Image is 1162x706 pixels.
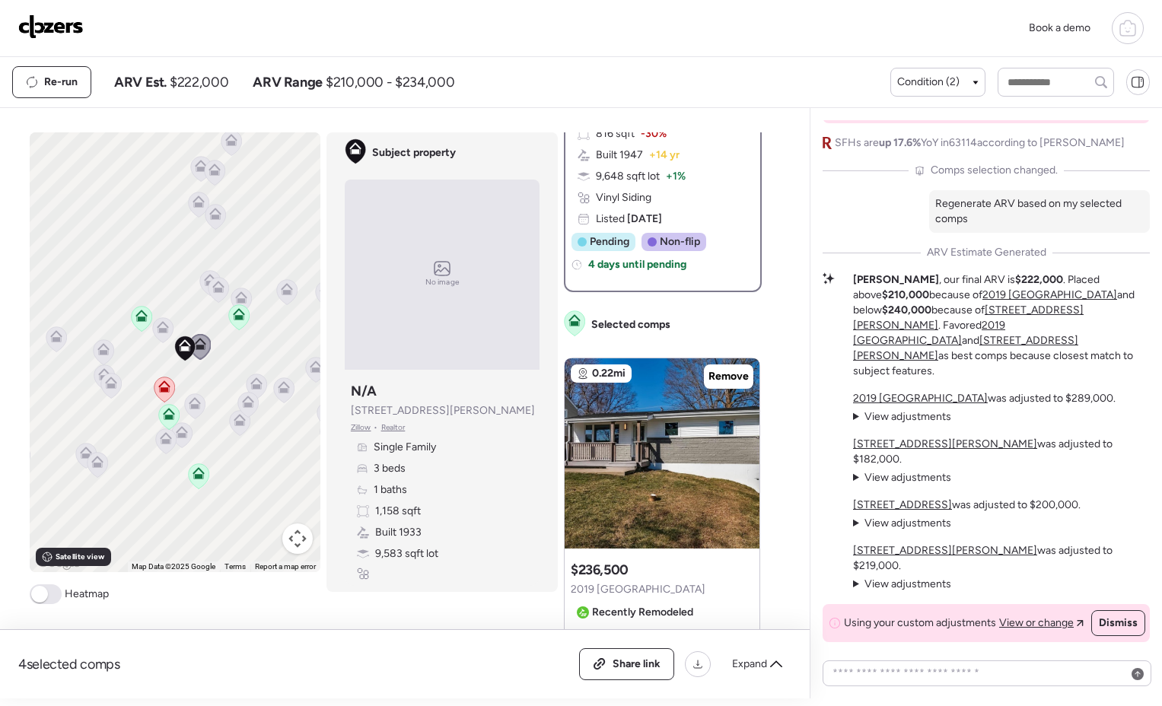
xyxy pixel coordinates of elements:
[927,245,1046,260] span: ARV Estimate Generated
[114,73,167,91] span: ARV Est.
[596,190,651,205] span: Vinyl Siding
[835,135,1125,151] span: SFHs are YoY in 63114 according to [PERSON_NAME]
[882,288,929,301] strong: $210,000
[375,525,422,540] span: Built 1933
[649,148,680,163] span: + 14 yr
[853,516,951,531] summary: View adjustments
[853,544,1037,557] a: [STREET_ADDRESS][PERSON_NAME]
[879,136,921,149] span: up 17.6%
[65,587,109,602] span: Heatmap
[590,234,629,250] span: Pending
[374,421,377,434] span: •
[375,504,421,519] span: 1,158 sqft
[596,126,635,142] span: 816 sqft
[666,169,686,184] span: + 1%
[982,288,1117,301] a: 2019 [GEOGRAPHIC_DATA]
[351,382,377,400] h3: N/A
[853,437,1150,467] p: was adjusted to $182,000.
[844,615,996,631] span: Using your custom adjustments
[613,657,661,672] span: Share link
[864,471,951,484] span: View adjustments
[571,561,629,579] h3: $236,500
[44,75,78,90] span: Re-run
[853,437,1037,450] a: [STREET_ADDRESS][PERSON_NAME]
[374,482,407,498] span: 1 baths
[708,369,749,384] span: Remove
[326,73,454,91] span: $210,000 - $234,000
[1015,273,1063,286] strong: $222,000
[596,211,662,227] span: Listed
[56,551,104,563] span: Satellite view
[282,523,313,554] button: Map camera controls
[625,212,662,225] span: [DATE]
[592,366,626,381] span: 0.22mi
[897,75,960,90] span: Condition (2)
[853,577,951,592] summary: View adjustments
[882,304,931,316] strong: $240,000
[596,169,660,184] span: 9,648 sqft lot
[372,145,456,161] span: Subject property
[132,562,215,571] span: Map Data ©2025 Google
[596,148,643,163] span: Built 1947
[853,272,1150,379] p: , our final ARV is . Placed above because of and below because of . Favored and as best comps bec...
[592,605,693,620] span: Recently Remodeled
[170,73,228,91] span: $222,000
[931,163,1058,178] span: Comps selection changed.
[18,655,120,673] span: 4 selected comps
[33,552,84,572] a: Open this area in Google Maps (opens a new window)
[864,577,951,590] span: View adjustments
[935,196,1144,227] p: Regenerate ARV based on my selected comps
[660,234,700,250] span: Non-flip
[374,440,436,455] span: Single Family
[224,562,246,571] a: Terms (opens in new tab)
[853,392,988,405] a: 2019 [GEOGRAPHIC_DATA]
[864,410,951,423] span: View adjustments
[853,498,952,511] a: [STREET_ADDRESS]
[853,543,1150,574] p: was adjusted to $219,000.
[853,391,1116,406] p: was adjusted to $289,000.
[425,276,459,288] span: No image
[732,657,767,672] span: Expand
[853,409,951,425] summary: View adjustments
[18,14,84,39] img: Logo
[351,421,371,434] span: Zillow
[999,615,1074,631] span: View or change
[999,615,1084,631] a: View or change
[375,546,438,561] span: 9,583 sqft lot
[588,257,686,272] span: 4 days until pending
[853,470,951,485] summary: View adjustments
[1029,21,1090,34] span: Book a demo
[853,273,939,286] strong: [PERSON_NAME]
[641,126,667,142] span: -30%
[571,582,705,597] span: 2019 [GEOGRAPHIC_DATA]
[33,552,84,572] img: Google
[253,73,323,91] span: ARV Range
[351,403,535,418] span: [STREET_ADDRESS][PERSON_NAME]
[864,517,951,529] span: View adjustments
[591,317,670,332] span: Selected comps
[853,498,1081,513] p: was adjusted to $200,000.
[374,461,406,476] span: 3 beds
[255,562,316,571] a: Report a map error
[1099,615,1138,631] span: Dismiss
[381,421,406,434] span: Realtor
